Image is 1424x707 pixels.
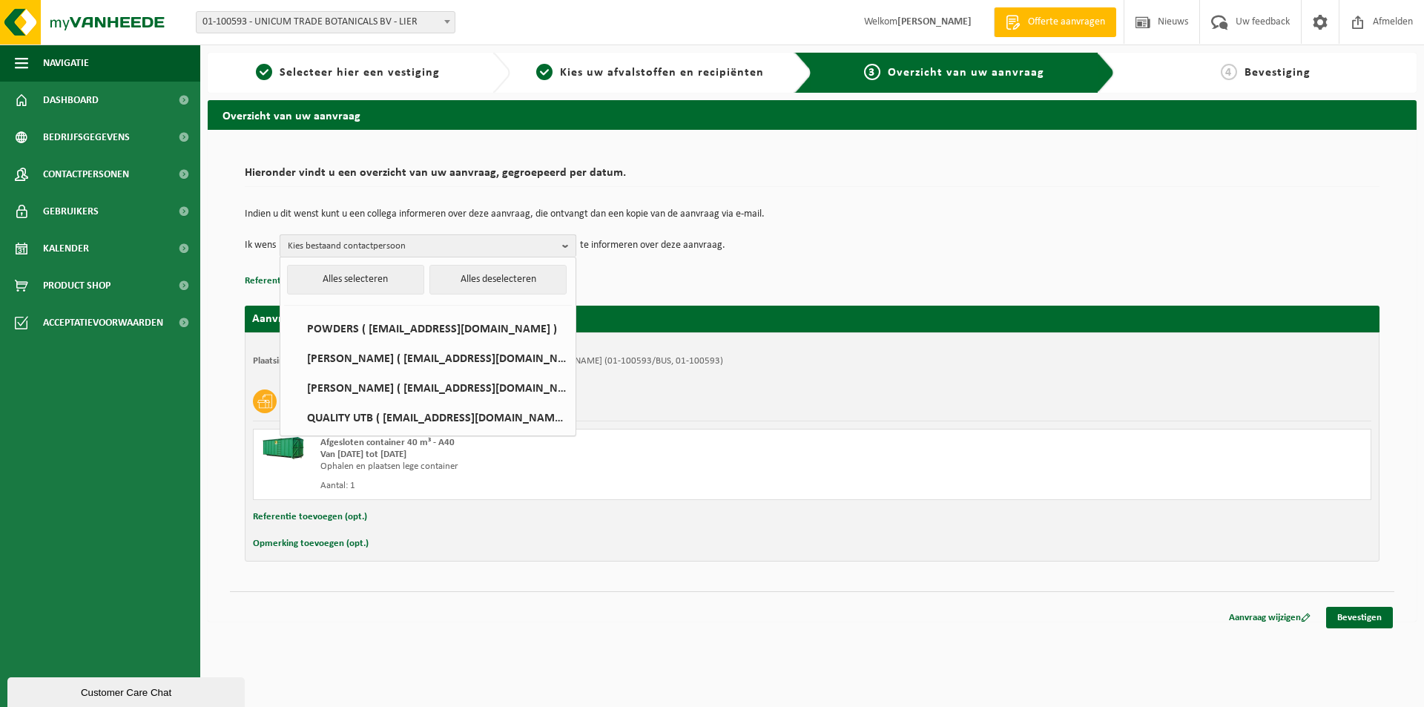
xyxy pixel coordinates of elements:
[43,230,89,267] span: Kalender
[320,450,406,459] strong: Van [DATE] tot [DATE]
[253,507,367,527] button: Referentie toevoegen (opt.)
[43,82,99,119] span: Dashboard
[288,235,556,257] span: Kies bestaand contactpersoon
[253,534,369,553] button: Opmerking toevoegen (opt.)
[43,45,89,82] span: Navigatie
[43,267,111,304] span: Product Shop
[560,67,764,79] span: Kies uw afvalstoffen en recipiënten
[196,11,455,33] span: 01-100593 - UNICUM TRADE BOTANICALS BV - LIER
[1221,64,1237,80] span: 4
[1326,607,1393,628] a: Bevestigen
[286,406,568,428] label: QUALITY UTB ( [EMAIL_ADDRESS][DOMAIN_NAME] )
[261,437,306,459] img: HK-XA-40-GN-00.png
[43,193,99,230] span: Gebruikers
[253,356,317,366] strong: Plaatsingsadres:
[320,461,871,473] div: Ophalen en plaatsen lege container
[536,64,553,80] span: 2
[888,67,1044,79] span: Overzicht van uw aanvraag
[245,272,359,291] button: Referentie toevoegen (opt.)
[256,64,272,80] span: 1
[208,100,1417,129] h2: Overzicht van uw aanvraag
[280,234,576,257] button: Kies bestaand contactpersoon
[1218,607,1322,628] a: Aanvraag wijzigen
[197,12,455,33] span: 01-100593 - UNICUM TRADE BOTANICALS BV - LIER
[864,64,880,80] span: 3
[245,209,1379,220] p: Indien u dit wenst kunt u een collega informeren over deze aanvraag, die ontvangt dan een kopie v...
[252,313,363,325] strong: Aanvraag voor [DATE]
[280,67,440,79] span: Selecteer hier een vestiging
[320,480,871,492] div: Aantal: 1
[43,304,163,341] span: Acceptatievoorwaarden
[286,317,568,339] label: POWDERS ( [EMAIL_ADDRESS][DOMAIN_NAME] )
[1024,15,1109,30] span: Offerte aanvragen
[994,7,1116,37] a: Offerte aanvragen
[1245,67,1311,79] span: Bevestiging
[215,64,481,82] a: 1Selecteer hier een vestiging
[429,265,567,295] button: Alles deselecteren
[897,16,972,27] strong: [PERSON_NAME]
[245,167,1379,187] h2: Hieronder vindt u een overzicht van uw aanvraag, gegroepeerd per datum.
[43,156,129,193] span: Contactpersonen
[287,265,424,295] button: Alles selecteren
[320,438,455,447] span: Afgesloten container 40 m³ - A40
[43,119,130,156] span: Bedrijfsgegevens
[518,64,783,82] a: 2Kies uw afvalstoffen en recipiënten
[286,346,568,369] label: [PERSON_NAME] ( [EMAIL_ADDRESS][DOMAIN_NAME] )
[580,234,725,257] p: te informeren over deze aanvraag.
[286,376,568,398] label: [PERSON_NAME] ( [EMAIL_ADDRESS][DOMAIN_NAME] )
[245,234,276,257] p: Ik wens
[7,674,248,707] iframe: chat widget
